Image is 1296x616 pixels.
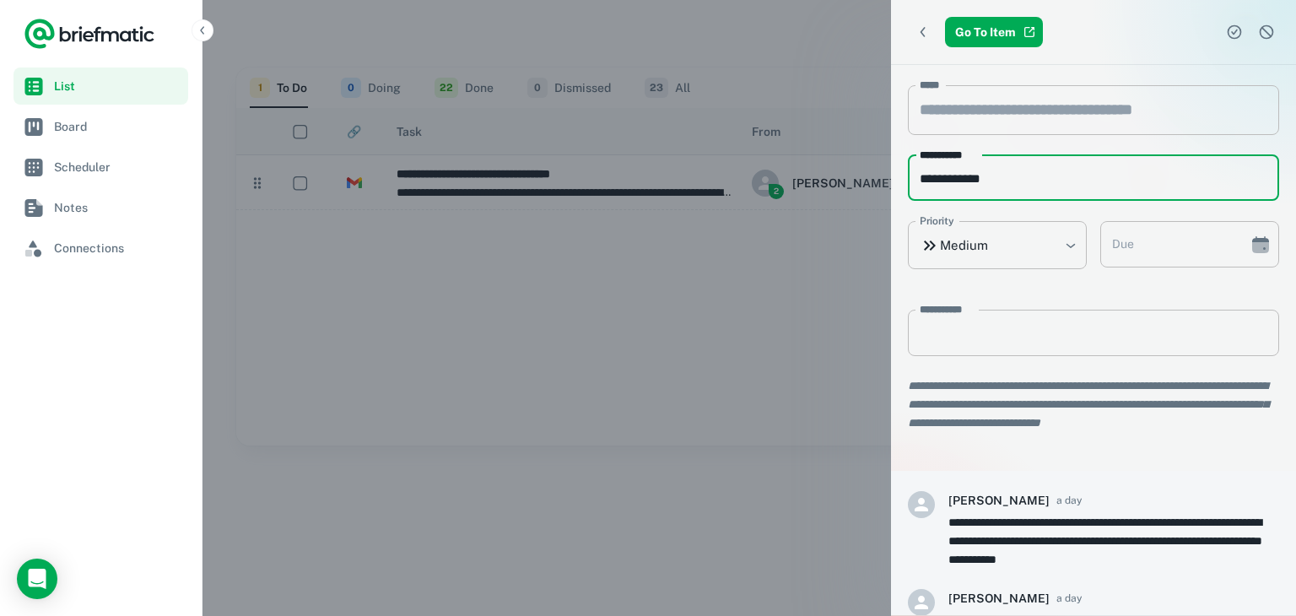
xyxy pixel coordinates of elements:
[13,108,188,145] a: Board
[17,559,57,599] div: Load Chat
[54,198,181,217] span: Notes
[54,117,181,136] span: Board
[1254,19,1279,45] button: Dismiss task
[1056,591,1082,606] span: a day
[948,589,1050,608] h6: [PERSON_NAME]
[54,158,181,176] span: Scheduler
[13,189,188,226] a: Notes
[908,17,938,47] button: Back
[54,77,181,95] span: List
[13,68,188,105] a: List
[948,491,1050,510] h6: [PERSON_NAME]
[1222,19,1247,45] button: Complete task
[891,65,1296,615] div: scrollable content
[13,149,188,186] a: Scheduler
[1056,493,1082,508] span: a day
[945,17,1043,47] a: Go To Item
[13,230,188,267] a: Connections
[908,221,1087,269] div: Medium
[54,239,181,257] span: Connections
[24,17,155,51] a: Logo
[1244,228,1277,262] button: Choose date
[920,213,954,229] label: Priority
